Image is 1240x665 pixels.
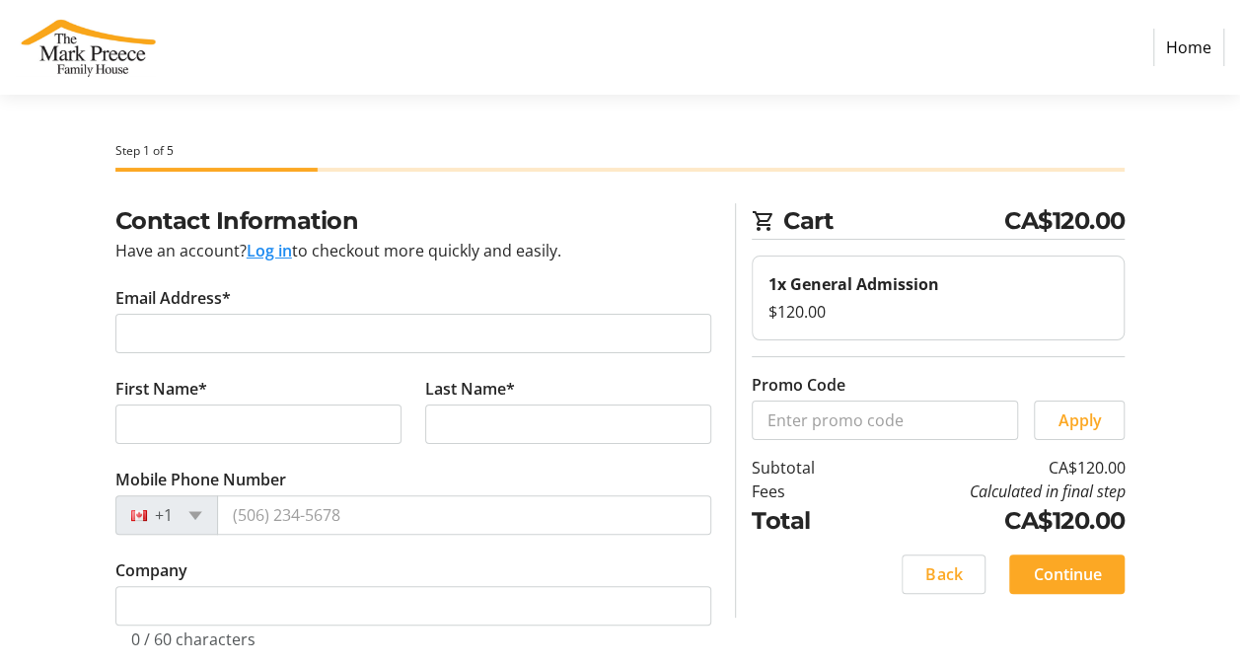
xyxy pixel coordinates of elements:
span: Cart [783,203,1004,239]
button: Log in [247,239,292,262]
span: Back [925,562,962,586]
td: Calculated in final step [859,480,1125,503]
input: (506) 234-5678 [217,495,712,535]
div: $120.00 [768,300,1108,324]
label: Mobile Phone Number [115,468,286,491]
label: First Name* [115,377,207,401]
span: Continue [1033,562,1101,586]
input: Enter promo code [752,401,1018,440]
a: Home [1153,29,1224,66]
label: Last Name* [425,377,515,401]
td: Subtotal [752,456,859,480]
div: Step 1 of 5 [115,142,1126,160]
label: Company [115,558,187,582]
span: CA$120.00 [1004,203,1126,239]
label: Promo Code [752,373,845,397]
img: The Mark Preece Family House's Logo [16,8,156,87]
strong: 1x General Admission [768,273,939,295]
h2: Contact Information [115,203,712,239]
button: Apply [1034,401,1125,440]
td: Fees [752,480,859,503]
span: Apply [1058,408,1101,432]
td: CA$120.00 [859,503,1125,539]
label: Email Address* [115,286,231,310]
td: Total [752,503,859,539]
tr-character-limit: 0 / 60 characters [131,628,255,650]
td: CA$120.00 [859,456,1125,480]
button: Continue [1009,554,1125,594]
div: Have an account? to checkout more quickly and easily. [115,239,712,262]
button: Back [902,554,985,594]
